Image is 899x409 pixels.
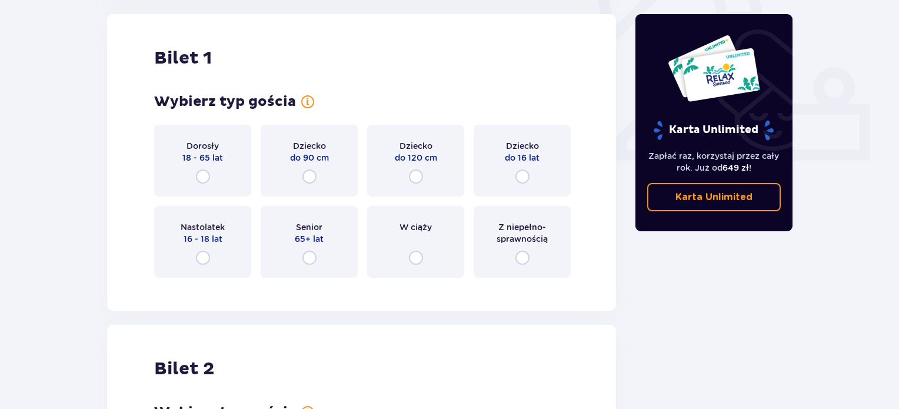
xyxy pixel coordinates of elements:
[290,152,329,164] span: do 90 cm
[154,358,214,380] h2: Bilet 2
[667,34,761,102] img: Dwie karty całoroczne do Suntago z napisem 'UNLIMITED RELAX', na białym tle z tropikalnymi liśćmi...
[295,233,324,245] span: 65+ lat
[154,93,296,111] h3: Wybierz typ gościa
[399,140,432,152] span: Dziecko
[399,221,432,233] span: W ciąży
[296,221,322,233] span: Senior
[505,152,540,164] span: do 16 lat
[652,120,775,141] p: Karta Unlimited
[154,47,212,69] h2: Bilet 1
[506,140,539,152] span: Dziecko
[181,221,225,233] span: Nastolatek
[187,140,219,152] span: Dorosły
[722,163,749,172] span: 649 zł
[675,191,753,204] p: Karta Unlimited
[182,152,223,164] span: 18 - 65 lat
[647,183,781,211] a: Karta Unlimited
[293,140,326,152] span: Dziecko
[184,233,222,245] span: 16 - 18 lat
[484,221,560,245] span: Z niepełno­sprawnością
[395,152,437,164] span: do 120 cm
[647,150,781,174] p: Zapłać raz, korzystaj przez cały rok. Już od !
